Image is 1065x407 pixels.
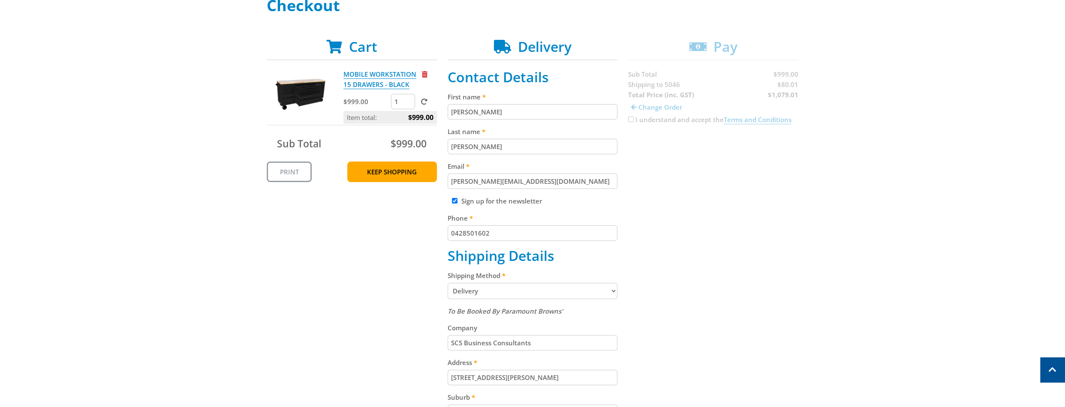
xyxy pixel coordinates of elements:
input: Please enter your last name. [448,139,618,154]
em: To Be Booked By Paramount Browns' [448,307,563,315]
input: Please enter your email address. [448,174,618,189]
span: Delivery [517,37,571,56]
select: Please select a shipping method. [448,283,618,299]
img: MOBILE WORKSTATION 15 DRAWERS - BLACK [275,69,326,120]
label: Address [448,357,618,368]
p: Item total: [343,111,437,124]
a: MOBILE WORKSTATION 15 DRAWERS - BLACK [343,70,416,89]
label: Phone [448,213,618,223]
input: Please enter your telephone number. [448,225,618,241]
p: $999.00 [343,96,389,107]
a: Keep Shopping [347,162,437,182]
input: Please enter your first name. [448,104,618,120]
label: First name [448,92,618,102]
h2: Contact Details [448,69,618,85]
label: Email [448,161,618,171]
label: Last name [448,126,618,137]
h2: Shipping Details [448,248,618,264]
span: Sub Total [277,137,321,150]
label: Shipping Method [448,270,618,281]
label: Sign up for the newsletter [461,197,542,205]
span: Cart [349,37,377,56]
label: Company [448,323,618,333]
span: $999.00 [408,111,433,124]
label: Suburb [448,392,618,402]
a: Print [267,162,312,182]
input: Please enter your address. [448,370,618,385]
a: Remove from cart [422,70,427,78]
span: $999.00 [391,137,427,150]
